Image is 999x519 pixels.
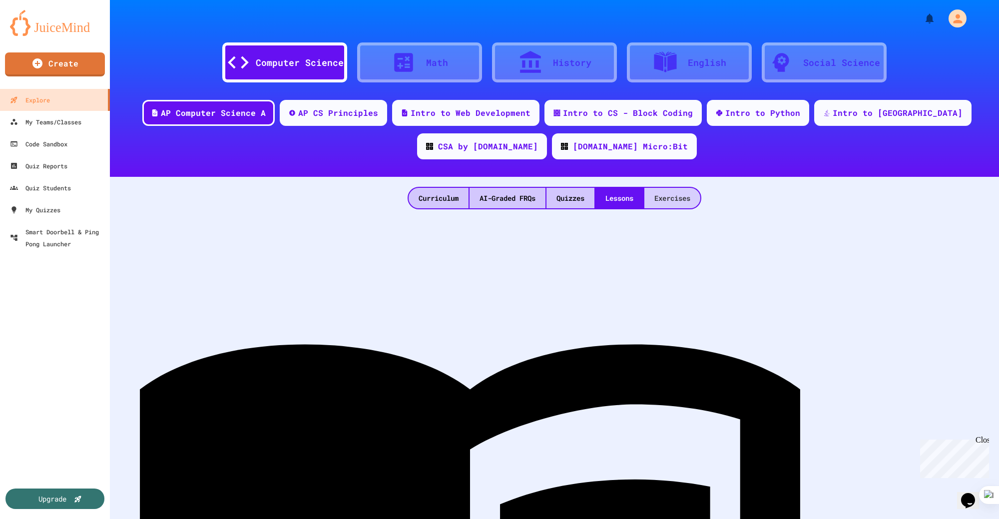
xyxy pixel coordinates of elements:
[426,143,433,150] img: CODE_logo_RGB.png
[10,182,71,194] div: Quiz Students
[573,140,688,152] div: [DOMAIN_NAME] Micro:Bit
[409,188,469,208] div: Curriculum
[298,107,378,119] div: AP CS Principles
[161,107,266,119] div: AP Computer Science A
[595,188,643,208] div: Lessons
[411,107,530,119] div: Intro to Web Development
[803,56,880,69] div: Social Science
[438,140,538,152] div: CSA by [DOMAIN_NAME]
[426,56,448,69] div: Math
[957,479,989,509] iframe: chat widget
[563,107,693,119] div: Intro to CS - Block Coding
[644,188,700,208] div: Exercises
[10,160,67,172] div: Quiz Reports
[10,116,81,128] div: My Teams/Classes
[688,56,726,69] div: English
[10,94,50,106] div: Explore
[905,10,938,27] div: My Notifications
[10,204,60,216] div: My Quizzes
[10,138,67,150] div: Code Sandbox
[10,226,106,250] div: Smart Doorbell & Ping Pong Launcher
[725,107,800,119] div: Intro to Python
[553,56,591,69] div: History
[4,4,69,63] div: Chat with us now!Close
[5,52,105,76] a: Create
[916,436,989,478] iframe: chat widget
[256,56,344,69] div: Computer Science
[470,188,545,208] div: AI-Graded FRQs
[833,107,963,119] div: Intro to [GEOGRAPHIC_DATA]
[938,7,969,30] div: My Account
[10,10,100,36] img: logo-orange.svg
[561,143,568,150] img: CODE_logo_RGB.png
[38,494,66,504] div: Upgrade
[546,188,594,208] div: Quizzes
